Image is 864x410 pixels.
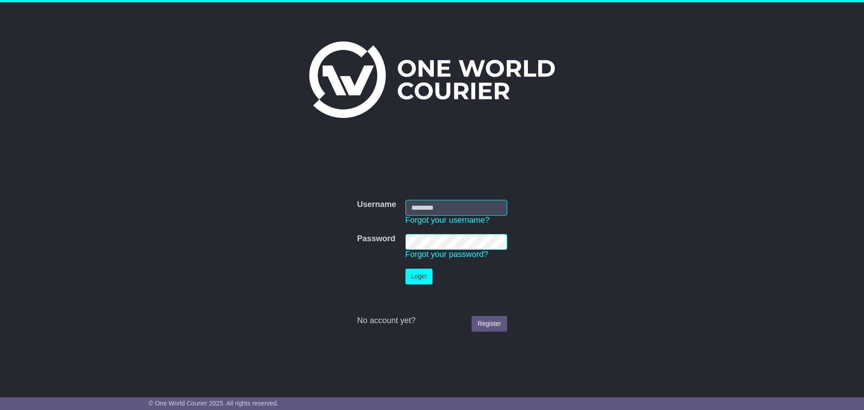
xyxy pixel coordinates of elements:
label: Username [357,200,396,210]
a: Forgot your password? [405,250,488,259]
div: No account yet? [357,316,507,326]
img: One World [309,41,555,118]
a: Forgot your username? [405,216,490,225]
a: Register [472,316,507,332]
label: Password [357,234,395,244]
span: © One World Courier 2025. All rights reserved. [148,400,279,407]
button: Login [405,269,432,284]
